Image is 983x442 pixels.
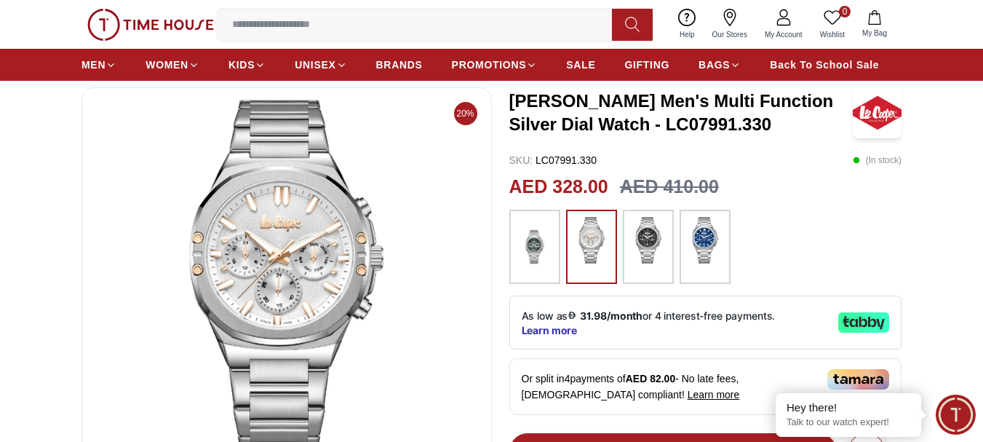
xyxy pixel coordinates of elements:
[759,29,808,40] span: My Account
[228,58,255,72] span: KIDS
[770,52,879,78] a: Back To School Sale
[626,373,675,384] span: AED 82.00
[509,173,608,201] h2: AED 328.00
[699,58,730,72] span: BAGS
[624,52,669,78] a: GIFTING
[624,58,669,72] span: GIFTING
[770,58,879,72] span: Back To School Sale
[454,102,477,125] span: 20%
[452,52,538,78] a: PROMOTIONS
[452,58,527,72] span: PROMOTIONS
[228,52,266,78] a: KIDS
[146,58,188,72] span: WOMEN
[811,6,853,43] a: 0Wishlist
[704,6,756,43] a: Our Stores
[671,6,704,43] a: Help
[699,52,741,78] a: BAGS
[509,153,597,167] p: LC07991.330
[509,154,533,166] span: SKU :
[566,58,595,72] span: SALE
[687,217,723,264] img: ...
[707,29,753,40] span: Our Stores
[853,153,902,167] p: ( In stock )
[87,9,214,41] img: ...
[787,400,910,415] div: Hey there!
[787,417,910,429] p: Talk to our watch expert!
[509,358,902,415] div: Or split in 4 payments of - No late fees, [DEMOGRAPHIC_DATA] compliant!
[936,395,976,435] div: Chat Widget
[146,52,199,78] a: WOMEN
[630,217,666,264] img: ...
[295,52,346,78] a: UNISEX
[566,52,595,78] a: SALE
[853,7,896,42] button: My Bag
[81,58,106,72] span: MEN
[853,87,902,138] img: LEE COOPER Men's Multi Function Silver Dial Watch - LC07991.330
[81,52,116,78] a: MEN
[620,173,719,201] h3: AED 410.00
[856,28,893,39] span: My Bag
[295,58,335,72] span: UNISEX
[688,389,740,400] span: Learn more
[814,29,851,40] span: Wishlist
[573,217,610,264] img: ...
[509,90,853,136] h3: [PERSON_NAME] Men's Multi Function Silver Dial Watch - LC07991.330
[827,369,889,390] img: Tamara
[517,217,553,277] img: ...
[376,52,423,78] a: BRANDS
[839,6,851,17] span: 0
[674,29,701,40] span: Help
[376,58,423,72] span: BRANDS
